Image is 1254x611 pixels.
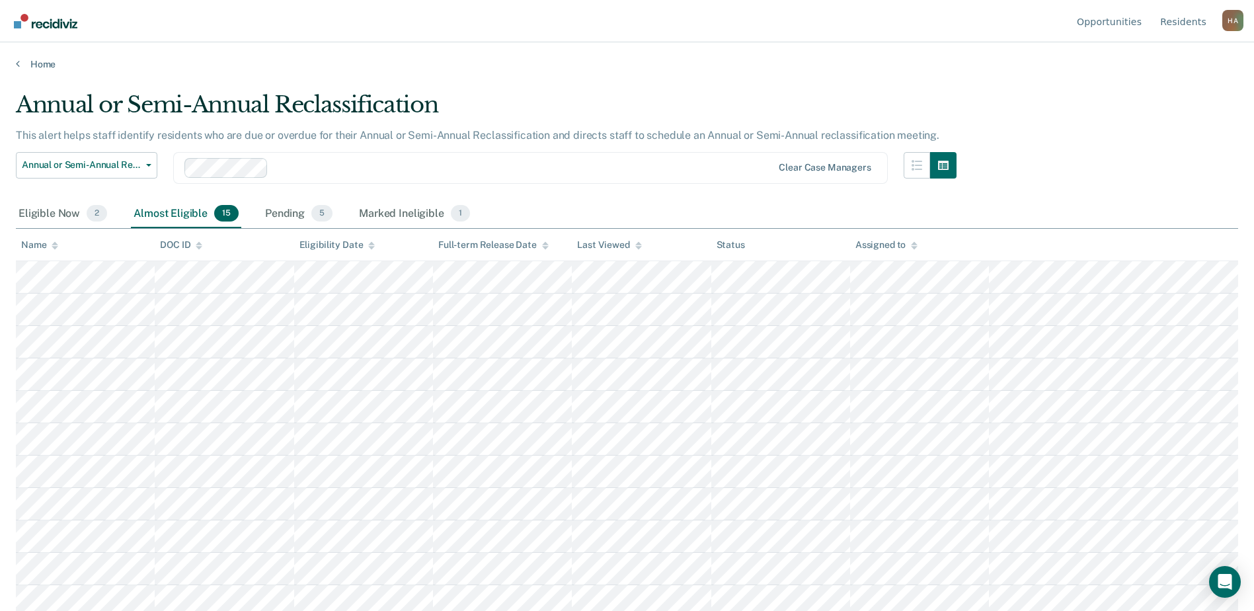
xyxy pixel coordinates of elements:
[262,200,335,229] div: Pending5
[214,205,239,222] span: 15
[22,159,141,171] span: Annual or Semi-Annual Reclassification
[311,205,333,222] span: 5
[87,205,107,222] span: 2
[855,239,918,251] div: Assigned to
[356,200,473,229] div: Marked Ineligible1
[160,239,202,251] div: DOC ID
[16,200,110,229] div: Eligible Now2
[717,239,745,251] div: Status
[16,129,939,142] p: This alert helps staff identify residents who are due or overdue for their Annual or Semi-Annual ...
[1222,10,1243,31] div: H A
[16,152,157,179] button: Annual or Semi-Annual Reclassification
[21,239,58,251] div: Name
[16,91,957,129] div: Annual or Semi-Annual Reclassification
[1222,10,1243,31] button: Profile dropdown button
[299,239,375,251] div: Eligibility Date
[577,239,641,251] div: Last Viewed
[14,14,77,28] img: Recidiviz
[1209,566,1241,598] div: Open Intercom Messenger
[451,205,470,222] span: 1
[779,162,871,173] div: Clear case managers
[438,239,549,251] div: Full-term Release Date
[131,200,241,229] div: Almost Eligible15
[16,58,1238,70] a: Home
